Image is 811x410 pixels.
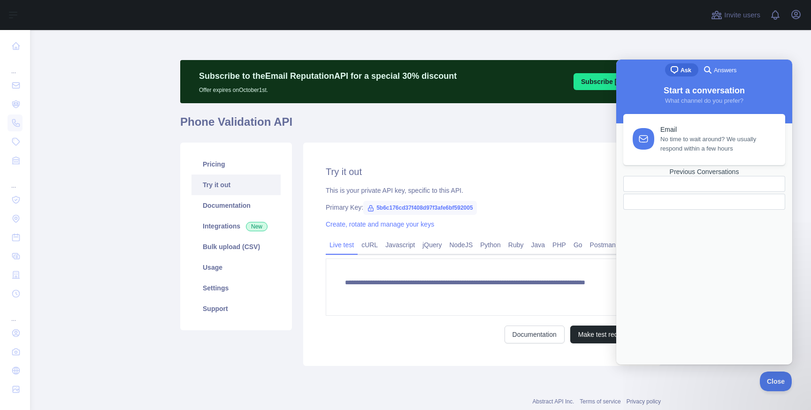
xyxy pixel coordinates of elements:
[8,171,23,190] div: ...
[180,114,661,137] h1: Phone Validation API
[326,220,434,228] a: Create, rotate and manage your keys
[580,398,620,405] a: Terms of service
[191,257,281,278] a: Usage
[570,326,638,343] button: Make test request
[326,237,358,252] a: Live test
[191,216,281,236] a: Integrations New
[476,237,505,252] a: Python
[533,398,574,405] a: Abstract API Inc.
[191,278,281,298] a: Settings
[199,69,457,83] p: Subscribe to the Email Reputation API for a special 30 % discount
[191,298,281,319] a: Support
[358,237,382,252] a: cURL
[191,195,281,216] a: Documentation
[505,326,565,343] a: Documentation
[574,73,644,90] button: Subscribe [DATE]
[8,56,23,75] div: ...
[445,237,476,252] a: NodeJS
[528,237,549,252] a: Java
[570,237,586,252] a: Go
[363,201,476,215] span: 5b6c176cd37f408d97f3afe6bf592005
[191,175,281,195] a: Try it out
[326,165,638,178] h2: Try it out
[627,398,661,405] a: Privacy policy
[191,154,281,175] a: Pricing
[191,236,281,257] a: Bulk upload (CSV)
[760,372,792,391] iframe: Help Scout Beacon - Close
[549,237,570,252] a: PHP
[246,222,268,231] span: New
[326,186,638,195] div: This is your private API key, specific to this API.
[8,304,23,323] div: ...
[724,10,760,21] span: Invite users
[382,237,419,252] a: Javascript
[709,8,762,23] button: Invite users
[419,237,445,252] a: jQuery
[199,83,457,94] p: Offer expires on October 1st.
[505,237,528,252] a: Ruby
[616,60,792,364] iframe: Help Scout Beacon - Live Chat, Contact Form, and Knowledge Base
[586,237,620,252] a: Postman
[326,203,638,212] div: Primary Key:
